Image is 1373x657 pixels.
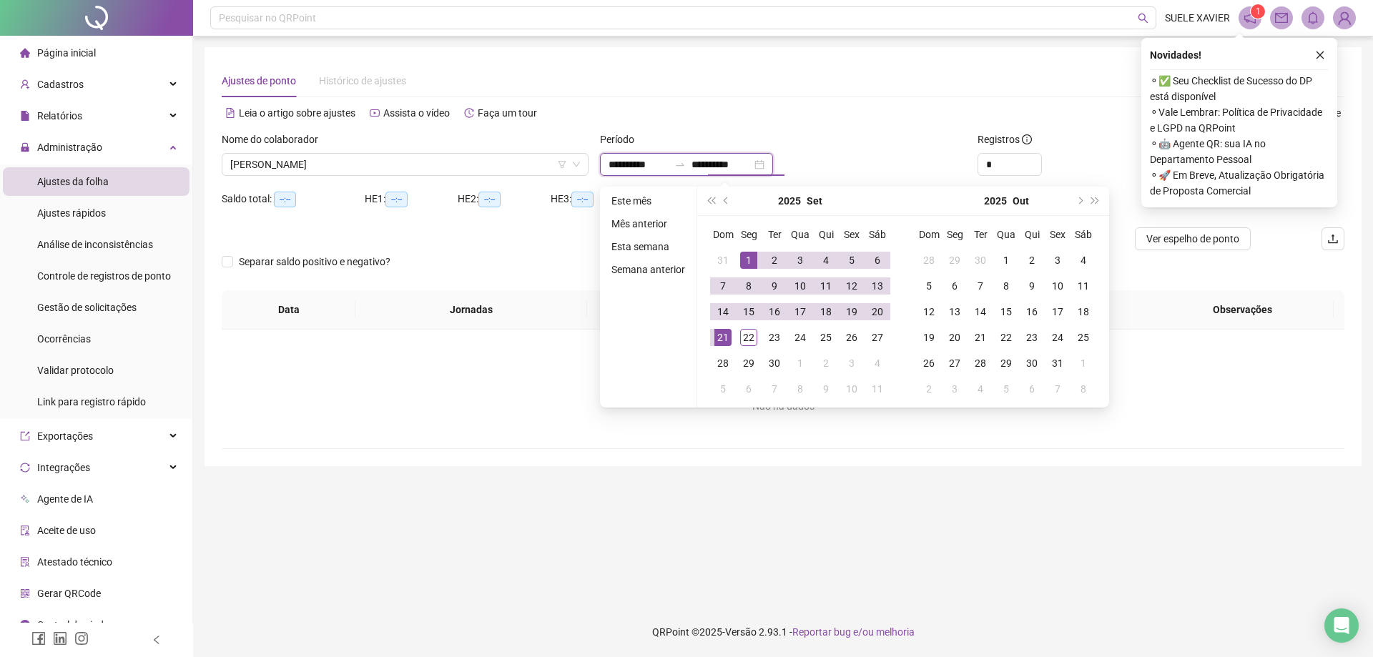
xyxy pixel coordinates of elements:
td: 2025-10-30 [1019,350,1045,376]
td: 2025-09-28 [710,350,736,376]
td: 2025-10-16 [1019,299,1045,325]
div: 25 [1075,329,1092,346]
div: 6 [869,252,886,269]
span: audit [20,525,30,535]
div: 24 [792,329,809,346]
div: 6 [740,380,757,397]
span: lock [20,142,30,152]
span: Link para registro rápido [37,396,146,407]
div: 23 [766,329,783,346]
td: 2025-09-08 [736,273,762,299]
td: 2025-11-01 [1071,350,1096,376]
div: 26 [843,329,860,346]
span: linkedin [53,631,67,646]
li: Esta semana [606,238,691,255]
span: bell [1306,11,1319,24]
div: Saldo total: [222,191,365,207]
td: 2025-09-13 [865,273,890,299]
span: ⚬ 🤖 Agente QR: sua IA no Departamento Pessoal [1150,136,1329,167]
div: 2 [766,252,783,269]
div: 14 [714,303,732,320]
td: 2025-10-12 [916,299,942,325]
span: home [20,48,30,58]
div: 1 [1075,355,1092,372]
td: 2025-10-23 [1019,325,1045,350]
span: solution [20,557,30,567]
div: 18 [817,303,835,320]
td: 2025-09-30 [968,247,993,273]
div: 30 [766,355,783,372]
td: 2025-09-14 [710,299,736,325]
th: Qua [787,222,813,247]
div: 16 [1023,303,1040,320]
span: user-add [20,79,30,89]
img: 89381 [1334,7,1355,29]
span: Validar protocolo [37,365,114,376]
span: youtube [370,108,380,118]
td: 2025-11-04 [968,376,993,402]
td: 2025-09-09 [762,273,787,299]
div: 1 [740,252,757,269]
td: 2025-10-21 [968,325,993,350]
td: 2025-10-02 [813,350,839,376]
td: 2025-11-02 [916,376,942,402]
td: 2025-10-10 [839,376,865,402]
span: Ocorrências [37,333,91,345]
td: 2025-10-31 [1045,350,1071,376]
div: 29 [740,355,757,372]
span: Histórico de ajustes [319,75,406,87]
span: ⚬ ✅ Seu Checklist de Sucesso do DP está disponível [1150,73,1329,104]
span: info-circle [20,620,30,630]
div: 6 [946,277,963,295]
div: 16 [766,303,783,320]
div: 21 [972,329,989,346]
div: 12 [920,303,938,320]
td: 2025-11-03 [942,376,968,402]
td: 2025-09-19 [839,299,865,325]
button: prev-year [719,187,734,215]
div: 20 [946,329,963,346]
div: 10 [843,380,860,397]
td: 2025-11-08 [1071,376,1096,402]
td: 2025-10-26 [916,350,942,376]
span: Registros [978,132,1032,147]
td: 2025-11-07 [1045,376,1071,402]
td: 2025-10-10 [1045,273,1071,299]
div: 4 [869,355,886,372]
div: 4 [1075,252,1092,269]
div: 20 [869,303,886,320]
button: super-next-year [1088,187,1103,215]
div: 9 [1023,277,1040,295]
button: month panel [807,187,822,215]
button: month panel [1013,187,1029,215]
th: Data [222,290,355,330]
td: 2025-10-01 [993,247,1019,273]
td: 2025-10-15 [993,299,1019,325]
td: 2025-09-26 [839,325,865,350]
th: Seg [736,222,762,247]
td: 2025-09-01 [736,247,762,273]
th: Sáb [1071,222,1096,247]
span: swap-right [674,159,686,170]
span: ⚬ Vale Lembrar: Política de Privacidade e LGPD na QRPoint [1150,104,1329,136]
span: Relatórios [37,110,82,122]
span: Controle de registros de ponto [37,270,171,282]
span: Ajustes da folha [37,176,109,187]
td: 2025-10-04 [1071,247,1096,273]
th: Ter [762,222,787,247]
span: Ajustes de ponto [222,75,296,87]
div: 5 [714,380,732,397]
td: 2025-10-07 [968,273,993,299]
span: close [1315,50,1325,60]
td: 2025-09-16 [762,299,787,325]
div: 5 [843,252,860,269]
div: 7 [972,277,989,295]
div: 30 [972,252,989,269]
div: 15 [998,303,1015,320]
button: year panel [778,187,801,215]
span: Análise de inconsistências [37,239,153,250]
div: 29 [998,355,1015,372]
td: 2025-09-11 [813,273,839,299]
div: 28 [920,252,938,269]
td: 2025-10-03 [1045,247,1071,273]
